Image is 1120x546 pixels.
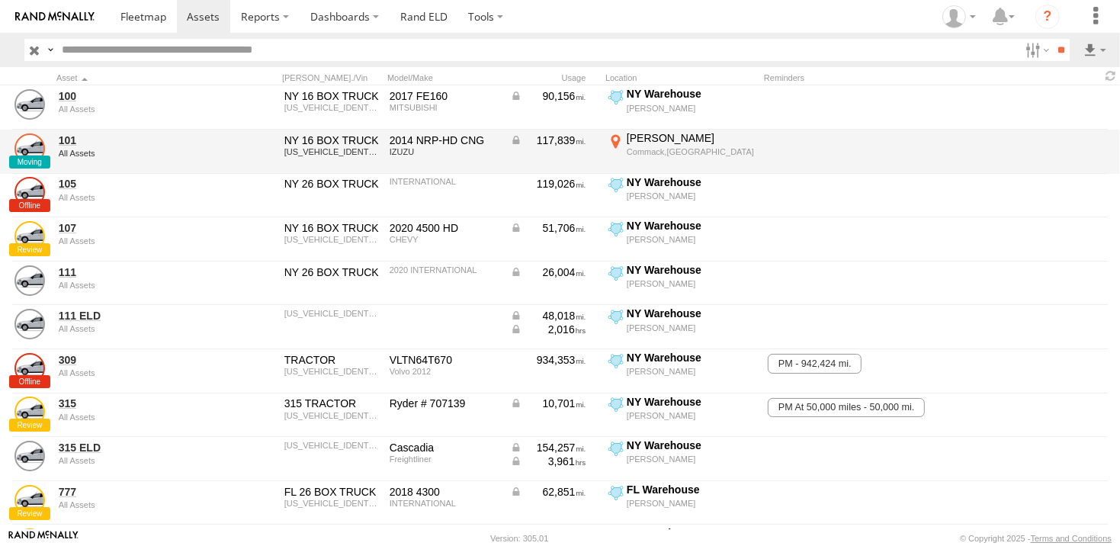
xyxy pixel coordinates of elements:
div: undefined [59,149,207,158]
a: View Asset Details [14,265,45,296]
div: 934,353 [510,353,586,367]
div: Victor Calcano Jr [937,5,981,28]
div: 119,026 [510,177,586,191]
label: Click to View Current Location [605,219,758,260]
a: View Asset Details [14,309,45,339]
a: Terms and Conditions [1031,534,1112,543]
div: [PERSON_NAME] [627,234,756,245]
span: PM At 50,000 miles - 50,000 mi. [768,398,925,418]
div: Data from Vehicle CANbus [510,441,586,454]
i: ? [1035,5,1060,29]
div: Data from Vehicle CANbus [510,309,586,323]
div: Model/Make [387,72,502,83]
div: Usage [508,72,599,83]
div: 54DC4W1C7ES802629 [284,147,379,156]
div: [PERSON_NAME] [627,131,756,145]
span: Refresh [1102,69,1120,83]
div: Data from Vehicle CANbus [510,323,586,336]
div: Data from Vehicle CANbus [510,528,586,542]
div: undefined [59,456,207,465]
div: NY Warehouse [627,263,756,277]
a: View Asset Details [14,441,45,471]
div: 2017 FE160 [390,89,499,103]
div: [PERSON_NAME]./Vin [282,72,381,83]
div: VLTN64T670 [390,353,499,367]
div: 4V4NC9EH2CN540803 [284,367,379,376]
label: Click to View Current Location [605,263,758,304]
div: Commack,[GEOGRAPHIC_DATA] [627,146,756,157]
div: Reminders [764,72,939,83]
label: Click to View Current Location [605,351,758,392]
div: undefined [59,236,207,246]
div: 2020 INTERNATIONAL [390,265,499,275]
div: IZUZU [390,147,499,156]
a: 309 [59,353,207,367]
a: View Asset Details [14,89,45,120]
div: undefined [59,368,207,377]
div: NY 16 BOX TRUCK [284,89,379,103]
div: Data from Vehicle CANbus [510,485,586,499]
div: Cascadia [390,441,499,454]
label: Click to View Current Location [605,175,758,217]
label: Click to View Current Location [605,395,758,436]
div: Click to Sort [56,72,209,83]
div: FL Warehouse [627,483,756,496]
label: Click to View Current Location [605,131,758,172]
div: 2020 4500 HD [390,221,499,235]
div: © Copyright 2025 - [960,534,1112,543]
a: 107 [59,221,207,235]
div: undefined [59,500,207,509]
div: FL Warehouse [627,526,756,540]
div: 3AKJHHDR6RSUV6338 [284,411,379,420]
div: 2014 NRP-HD CNG [390,133,499,147]
div: INTERNATIONAL [390,177,499,186]
a: View Asset Details [14,397,45,427]
label: Search Filter Options [1019,39,1052,61]
div: Location [605,72,758,83]
label: Click to View Current Location [605,307,758,348]
div: NY Warehouse [627,351,756,365]
div: JALCDW160L7011596 [284,235,379,244]
a: 105 [59,177,207,191]
a: 111 ELD [59,309,207,323]
div: undefined [59,413,207,422]
a: 111 [59,265,207,279]
div: Data from Vehicle CANbus [510,221,586,235]
div: undefined [59,324,207,333]
div: 315 TRACTOR [284,397,379,410]
a: 315 [59,397,207,410]
a: 778 [59,528,207,542]
div: [PERSON_NAME] [627,454,756,464]
div: INTERNATIONAL [390,499,499,508]
div: JL6BNG1A5HK003140 [284,103,379,112]
div: NY Warehouse [627,395,756,409]
div: 3HAEUMML7LL385906 [284,309,379,318]
a: Visit our Website [8,531,79,546]
div: [PERSON_NAME] [627,366,756,377]
a: 101 [59,133,207,147]
div: 2018 4300 [390,485,499,499]
a: 777 [59,485,207,499]
div: NY Warehouse [627,438,756,452]
label: Click to View Current Location [605,483,758,524]
div: NY 16 BOX TRUCK [284,221,379,235]
label: Click to View Current Location [605,438,758,480]
div: Data from Vehicle CANbus [510,133,586,147]
div: Data from Vehicle CANbus [510,265,586,279]
div: NY Warehouse [627,87,756,101]
div: FL 26 BOX TRUCK [284,485,379,499]
div: NY 16 BOX TRUCK [284,133,379,147]
a: 315 ELD [59,441,207,454]
div: NY Warehouse [627,219,756,233]
div: [PERSON_NAME] [627,103,756,114]
div: 3AKJHHDR6RSUV6338 [284,441,379,450]
div: [PERSON_NAME] [627,410,756,421]
div: Data from Vehicle CANbus [510,89,586,103]
img: rand-logo.svg [15,11,95,22]
label: Click to View Current Location [605,87,758,128]
a: View Asset Details [14,221,45,252]
div: NY 26 BOX TRUCK [284,265,379,279]
a: 100 [59,89,207,103]
div: undefined [59,104,207,114]
div: Freightliner [390,454,499,464]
